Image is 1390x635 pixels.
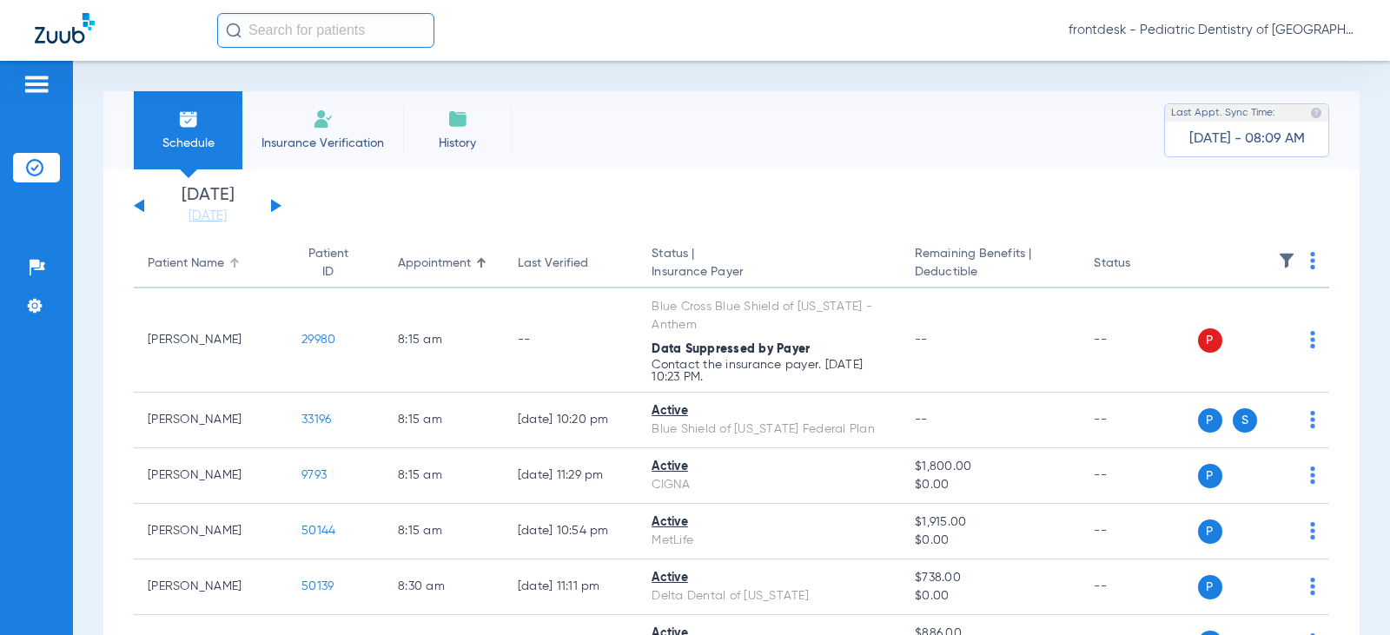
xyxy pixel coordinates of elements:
span: [DATE] - 08:09 AM [1189,130,1305,148]
span: $1,915.00 [915,513,1066,532]
td: 8:15 AM [384,504,504,559]
td: [DATE] 10:20 PM [504,393,639,448]
td: 8:15 AM [384,448,504,504]
div: Active [652,569,887,587]
div: Blue Cross Blue Shield of [US_STATE] - Anthem [652,298,887,334]
img: group-dot-blue.svg [1310,252,1315,269]
span: Insurance Payer [652,263,887,281]
span: -- [915,413,928,426]
img: group-dot-blue.svg [1310,522,1315,539]
span: $0.00 [915,587,1066,605]
td: [DATE] 10:54 PM [504,504,639,559]
span: 50139 [301,580,334,592]
td: [DATE] 11:29 PM [504,448,639,504]
td: [DATE] 11:11 PM [504,559,639,615]
span: P [1198,464,1222,488]
p: Contact the insurance payer. [DATE] 10:23 PM. [652,359,887,383]
td: -- [1080,288,1197,393]
span: Data Suppressed by Payer [652,343,810,355]
span: P [1198,408,1222,433]
div: MetLife [652,532,887,550]
img: History [447,109,468,129]
span: 50144 [301,525,335,537]
div: Patient Name [148,255,224,273]
td: [PERSON_NAME] [134,448,288,504]
img: last sync help info [1310,107,1322,119]
td: [PERSON_NAME] [134,559,288,615]
td: -- [1080,393,1197,448]
div: Patient ID [301,245,370,281]
span: 29980 [301,334,335,346]
span: P [1198,575,1222,599]
div: Last Verified [518,255,588,273]
span: Schedule [147,135,229,152]
div: Appointment [398,255,490,273]
div: Last Verified [518,255,625,273]
span: P [1198,328,1222,353]
img: Search Icon [226,23,242,38]
div: Patient Name [148,255,274,273]
iframe: Chat Widget [1303,552,1390,635]
span: 9793 [301,469,327,481]
span: History [416,135,499,152]
span: frontdesk - Pediatric Dentistry of [GEOGRAPHIC_DATA][US_STATE] (WR) [1069,22,1355,39]
th: Remaining Benefits | [901,240,1080,288]
span: $0.00 [915,476,1066,494]
div: Appointment [398,255,471,273]
div: CIGNA [652,476,887,494]
span: -- [915,334,928,346]
img: Schedule [178,109,199,129]
td: [PERSON_NAME] [134,288,288,393]
span: $0.00 [915,532,1066,550]
img: filter.svg [1278,252,1295,269]
span: Insurance Verification [255,135,390,152]
img: group-dot-blue.svg [1310,466,1315,484]
th: Status [1080,240,1197,288]
td: -- [504,288,639,393]
input: Search for patients [217,13,434,48]
td: [PERSON_NAME] [134,393,288,448]
a: [DATE] [156,208,260,225]
td: -- [1080,559,1197,615]
span: S [1233,408,1257,433]
td: 8:30 AM [384,559,504,615]
img: hamburger-icon [23,74,50,95]
div: Patient ID [301,245,354,281]
td: 8:15 AM [384,288,504,393]
span: Last Appt. Sync Time: [1171,104,1275,122]
li: [DATE] [156,187,260,225]
img: Manual Insurance Verification [313,109,334,129]
div: Active [652,402,887,420]
td: 8:15 AM [384,393,504,448]
span: $1,800.00 [915,458,1066,476]
img: group-dot-blue.svg [1310,411,1315,428]
th: Status | [638,240,901,288]
span: $738.00 [915,569,1066,587]
td: -- [1080,504,1197,559]
span: Deductible [915,263,1066,281]
div: Active [652,458,887,476]
div: Blue Shield of [US_STATE] Federal Plan [652,420,887,439]
td: -- [1080,448,1197,504]
span: 33196 [301,413,331,426]
img: group-dot-blue.svg [1310,331,1315,348]
span: P [1198,519,1222,544]
div: Active [652,513,887,532]
div: Delta Dental of [US_STATE] [652,587,887,605]
img: Zuub Logo [35,13,95,43]
td: [PERSON_NAME] [134,504,288,559]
